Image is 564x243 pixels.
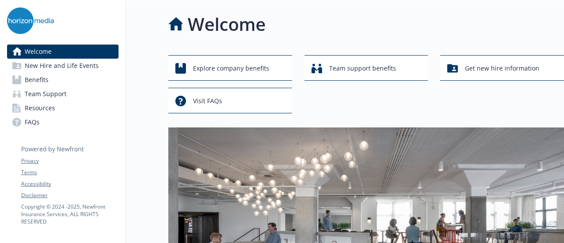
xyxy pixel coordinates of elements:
[25,87,67,101] span: Team Support
[7,59,119,73] a: New Hire and Life Events
[465,60,539,77] span: Get new hire information
[329,60,396,77] span: Team support benefits
[25,45,52,59] span: Welcome
[188,11,266,37] h1: Welcome
[25,59,99,73] span: New Hire and Life Events
[193,93,222,109] span: Visit FAQs
[21,203,118,225] p: Copyright © 2024 - 2025 , Newfront Insurance Services, ALL RIGHTS RESERVED
[21,191,118,199] a: Disclaimer
[7,115,119,129] a: FAQs
[7,73,119,87] a: Benefits
[7,45,119,59] a: Welcome
[193,60,269,77] span: Explore company benefits
[7,101,119,115] a: Resources
[21,168,118,176] a: Terms
[168,55,292,81] button: Explore company benefits
[7,87,119,101] a: Team Support
[304,55,428,81] button: Team support benefits
[21,157,118,165] a: Privacy
[168,88,292,113] button: Visit FAQs
[21,180,118,188] a: Accessibility
[25,101,55,115] span: Resources
[25,115,40,129] span: FAQs
[440,55,564,81] button: Get new hire information
[25,73,48,87] span: Benefits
